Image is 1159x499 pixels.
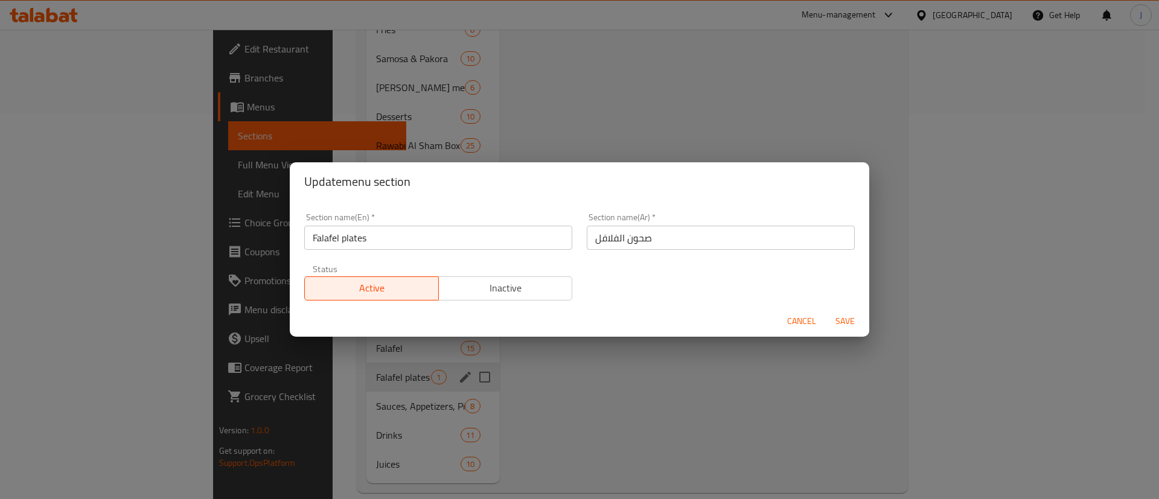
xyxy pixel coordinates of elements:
[438,276,573,300] button: Inactive
[310,279,434,297] span: Active
[587,226,855,250] input: Please enter section name(ar)
[782,310,821,332] button: Cancel
[444,279,568,297] span: Inactive
[304,276,439,300] button: Active
[831,314,860,329] span: Save
[304,226,572,250] input: Please enter section name(en)
[304,172,855,191] h2: Update menu section
[826,310,864,332] button: Save
[787,314,816,329] span: Cancel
